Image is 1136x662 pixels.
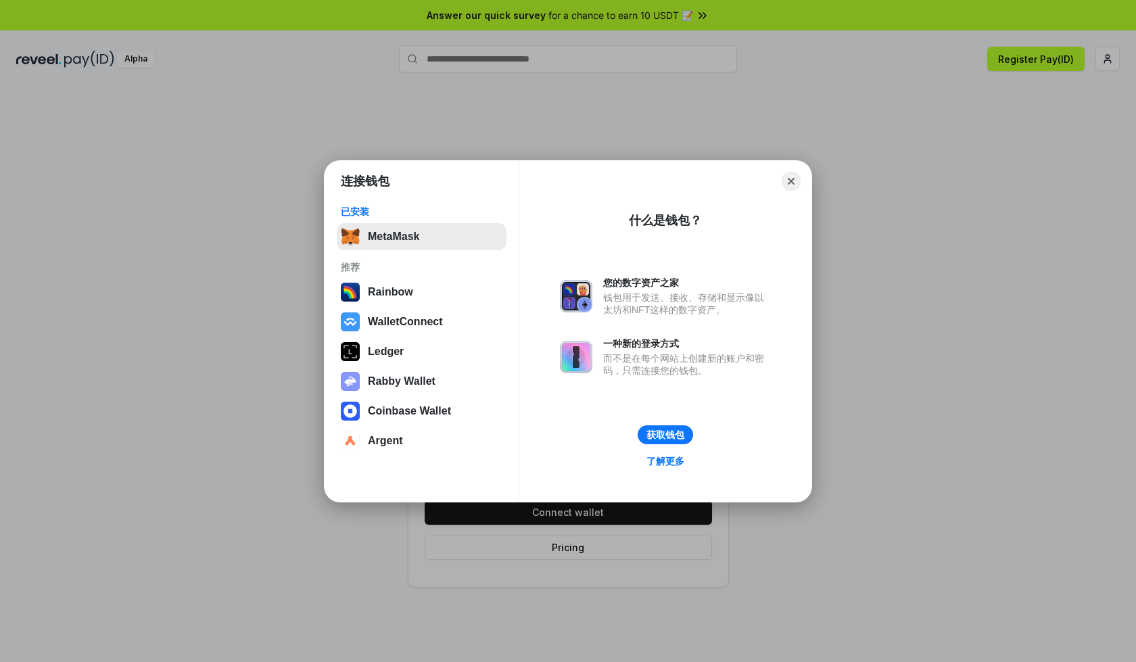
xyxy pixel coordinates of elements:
[341,342,360,361] img: svg+xml,%3Csvg%20xmlns%3D%22http%3A%2F%2Fwww.w3.org%2F2000%2Fsvg%22%20width%3D%2228%22%20height%3...
[341,372,360,391] img: svg+xml,%3Csvg%20xmlns%3D%22http%3A%2F%2Fwww.w3.org%2F2000%2Fsvg%22%20fill%3D%22none%22%20viewBox...
[341,431,360,450] img: svg+xml,%3Csvg%20width%3D%2228%22%20height%3D%2228%22%20viewBox%3D%220%200%2028%2028%22%20fill%3D...
[337,308,506,335] button: WalletConnect
[603,352,771,377] div: 而不是在每个网站上创建新的账户和密码，只需连接您的钱包。
[368,286,413,298] div: Rainbow
[337,427,506,454] button: Argent
[368,231,419,243] div: MetaMask
[629,212,702,229] div: 什么是钱包？
[638,452,692,470] a: 了解更多
[560,341,592,373] img: svg+xml,%3Csvg%20xmlns%3D%22http%3A%2F%2Fwww.w3.org%2F2000%2Fsvg%22%20fill%3D%22none%22%20viewBox...
[368,316,443,328] div: WalletConnect
[368,405,451,417] div: Coinbase Wallet
[337,338,506,365] button: Ledger
[341,173,389,189] h1: 连接钱包
[603,277,771,289] div: 您的数字资产之家
[368,435,403,447] div: Argent
[341,312,360,331] img: svg+xml,%3Csvg%20width%3D%2228%22%20height%3D%2228%22%20viewBox%3D%220%200%2028%2028%22%20fill%3D...
[341,206,502,218] div: 已安装
[368,346,404,358] div: Ledger
[341,227,360,246] img: svg+xml,%3Csvg%20fill%3D%22none%22%20height%3D%2233%22%20viewBox%3D%220%200%2035%2033%22%20width%...
[603,337,771,350] div: 一种新的登录方式
[368,375,435,387] div: Rabby Wallet
[638,425,693,444] button: 获取钱包
[646,455,684,467] div: 了解更多
[337,279,506,306] button: Rainbow
[341,402,360,421] img: svg+xml,%3Csvg%20width%3D%2228%22%20height%3D%2228%22%20viewBox%3D%220%200%2028%2028%22%20fill%3D...
[337,368,506,395] button: Rabby Wallet
[337,398,506,425] button: Coinbase Wallet
[646,429,684,441] div: 获取钱包
[560,280,592,312] img: svg+xml,%3Csvg%20xmlns%3D%22http%3A%2F%2Fwww.w3.org%2F2000%2Fsvg%22%20fill%3D%22none%22%20viewBox...
[337,223,506,250] button: MetaMask
[341,261,502,273] div: 推荐
[341,283,360,302] img: svg+xml,%3Csvg%20width%3D%22120%22%20height%3D%22120%22%20viewBox%3D%220%200%20120%20120%22%20fil...
[782,172,801,191] button: Close
[603,291,771,316] div: 钱包用于发送、接收、存储和显示像以太坊和NFT这样的数字资产。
